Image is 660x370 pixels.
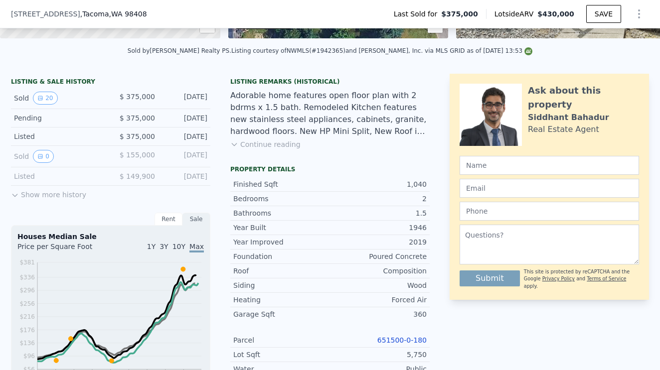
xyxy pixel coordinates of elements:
a: 651500-0-180 [377,336,427,344]
div: Year Built [233,223,330,233]
button: SAVE [586,5,621,23]
div: 5,750 [330,350,427,360]
div: [DATE] [163,92,207,105]
div: Listing Remarks (Historical) [230,78,430,86]
span: Last Sold for [394,9,442,19]
tspan: $381 [19,259,35,266]
span: 10Y [172,243,185,250]
div: Poured Concrete [330,251,427,261]
tspan: $296 [19,287,35,294]
span: , WA 98408 [109,10,147,18]
button: Show more history [11,186,86,200]
tspan: $256 [19,300,35,307]
div: Bedrooms [233,194,330,204]
div: Year Improved [233,237,330,247]
span: $ 155,000 [120,151,155,159]
div: LISTING & SALE HISTORY [11,78,210,88]
div: Parcel [233,335,330,345]
span: Lotside ARV [495,9,537,19]
div: Listed [14,131,103,141]
span: $ 149,900 [120,172,155,180]
span: $375,000 [441,9,478,19]
div: Property details [230,165,430,173]
div: Siding [233,280,330,290]
input: Name [460,156,639,175]
span: $430,000 [537,10,574,18]
div: Pending [14,113,103,123]
div: 2019 [330,237,427,247]
div: 1946 [330,223,427,233]
div: [DATE] [163,150,207,163]
div: Adorable home features open floor plan with 2 bdrms x 1.5 bath. Remodeled Kitchen features new st... [230,90,430,137]
div: Roof [233,266,330,276]
div: Forced Air [330,295,427,305]
div: 1.5 [330,208,427,218]
span: , Tacoma [80,9,147,19]
button: View historical data [33,92,57,105]
div: Sold by [PERSON_NAME] Realty PS . [128,47,231,54]
div: Listing courtesy of NWMLS (#1942365) and [PERSON_NAME], Inc. via MLS GRID as of [DATE] 13:53 [231,47,532,54]
a: Privacy Policy [542,276,575,281]
span: $ 375,000 [120,132,155,140]
div: [DATE] [163,171,207,181]
div: Wood [330,280,427,290]
div: Composition [330,266,427,276]
input: Phone [460,202,639,221]
span: [STREET_ADDRESS] [11,9,80,19]
div: Garage Sqft [233,309,330,319]
input: Email [460,179,639,198]
div: Sale [182,213,210,226]
div: Lot Sqft [233,350,330,360]
img: NWMLS Logo [524,47,532,55]
div: 1,040 [330,179,427,189]
div: Houses Median Sale [17,232,204,242]
div: Real Estate Agent [528,123,599,135]
tspan: $136 [19,340,35,347]
div: Siddhant Bahadur [528,112,609,123]
span: $ 375,000 [120,93,155,101]
tspan: $176 [19,327,35,334]
div: Listed [14,171,103,181]
div: [DATE] [163,113,207,123]
div: Heating [233,295,330,305]
span: 3Y [160,243,168,250]
div: Foundation [233,251,330,261]
div: 360 [330,309,427,319]
a: Terms of Service [587,276,626,281]
div: [DATE] [163,131,207,141]
span: $ 375,000 [120,114,155,122]
button: Continue reading [230,139,301,149]
div: Sold [14,150,103,163]
div: This site is protected by reCAPTCHA and the Google and apply. [524,268,639,290]
button: View historical data [33,150,54,163]
tspan: $336 [19,274,35,281]
div: Rent [155,213,182,226]
div: Bathrooms [233,208,330,218]
div: Price per Square Foot [17,242,111,257]
div: Sold [14,92,103,105]
tspan: $216 [19,313,35,320]
div: Ask about this property [528,84,639,112]
span: 1Y [147,243,156,250]
div: Finished Sqft [233,179,330,189]
div: 2 [330,194,427,204]
button: Submit [460,270,520,286]
button: Show Options [629,4,649,24]
tspan: $96 [23,353,35,360]
span: Max [189,243,204,252]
